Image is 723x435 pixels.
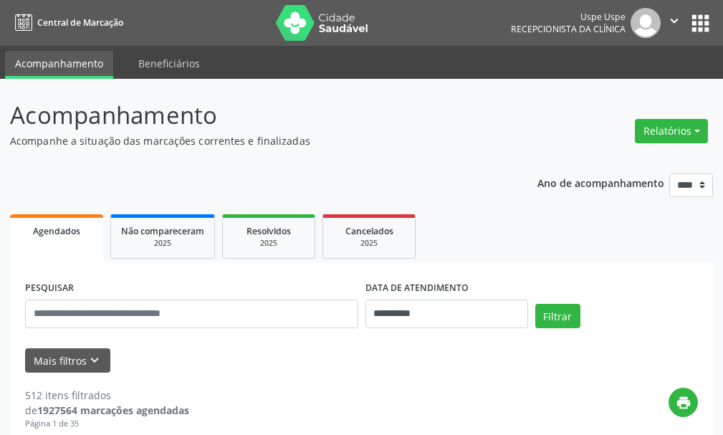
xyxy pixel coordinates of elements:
[25,277,74,300] label: PESQUISAR
[87,353,102,368] i: keyboard_arrow_down
[121,225,204,237] span: Não compareceram
[246,225,291,237] span: Resolvidos
[25,388,189,403] div: 512 itens filtrados
[631,8,661,38] img: img
[233,238,305,249] div: 2025
[10,97,502,133] p: Acompanhamento
[25,403,189,418] div: de
[511,23,626,35] span: Recepcionista da clínica
[669,388,698,417] button: print
[333,238,405,249] div: 2025
[661,8,688,38] button: 
[535,304,580,328] button: Filtrar
[345,225,393,237] span: Cancelados
[5,51,113,79] a: Acompanhamento
[37,403,189,417] strong: 1927564 marcações agendadas
[25,418,189,430] div: Página 1 de 35
[37,16,123,29] span: Central de Marcação
[10,133,502,148] p: Acompanhe a situação das marcações correntes e finalizadas
[25,348,110,373] button: Mais filtroskeyboard_arrow_down
[635,119,708,143] button: Relatórios
[365,277,469,300] label: DATA DE ATENDIMENTO
[511,11,626,23] div: Uspe Uspe
[33,225,80,237] span: Agendados
[121,238,204,249] div: 2025
[676,395,691,411] i: print
[666,13,682,29] i: 
[537,173,664,191] p: Ano de acompanhamento
[688,11,713,36] button: apps
[10,11,123,34] a: Central de Marcação
[128,51,210,76] a: Beneficiários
